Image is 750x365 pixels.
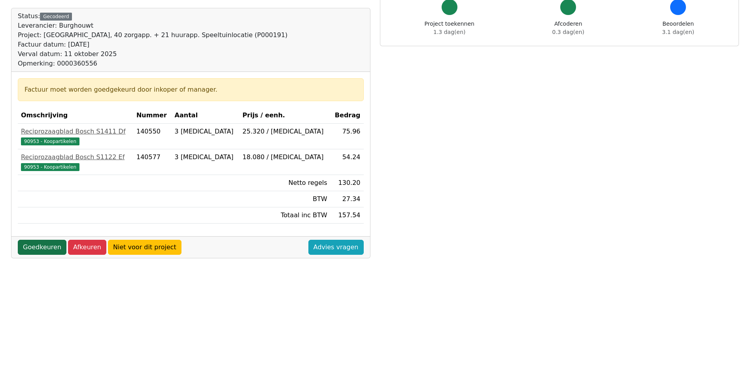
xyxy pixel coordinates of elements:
[331,175,364,191] td: 130.20
[662,29,694,35] span: 3.1 dag(en)
[242,152,327,162] div: 18.080 / [MEDICAL_DATA]
[40,13,72,21] div: Gecodeerd
[68,240,106,255] a: Afkeuren
[21,137,79,145] span: 90953 - Koopartikelen
[133,149,172,175] td: 140577
[21,152,130,162] div: Reciprozaagblad Bosch S1122 Ef
[331,107,364,124] th: Bedrag
[18,11,287,68] div: Status:
[662,20,694,36] div: Beoordelen
[18,30,287,40] div: Project: [GEOGRAPHIC_DATA], 40 zorgapp. + 21 huurapp. Speeltuinlocatie (P000191)
[21,127,130,136] div: Reciprozaagblad Bosch S1411 Df
[331,124,364,149] td: 75.96
[242,127,327,136] div: 25.320 / [MEDICAL_DATA]
[172,107,240,124] th: Aantal
[133,107,172,124] th: Nummer
[239,175,330,191] td: Netto regels
[175,152,236,162] div: 3 [MEDICAL_DATA]
[18,40,287,49] div: Factuur datum: [DATE]
[18,59,287,68] div: Opmerking: 0000360556
[552,29,584,35] span: 0.3 dag(en)
[239,191,330,207] td: BTW
[18,240,66,255] a: Goedkeuren
[331,207,364,224] td: 157.54
[239,207,330,224] td: Totaal inc BTW
[18,49,287,59] div: Verval datum: 11 oktober 2025
[433,29,465,35] span: 1.3 dag(en)
[21,163,79,171] span: 90953 - Koopartikelen
[21,127,130,146] a: Reciprozaagblad Bosch S1411 Df90953 - Koopartikelen
[133,124,172,149] td: 140550
[308,240,364,255] a: Advies vragen
[25,85,357,94] div: Factuur moet worden goedgekeurd door inkoper of manager.
[425,20,474,36] div: Project toekennen
[239,107,330,124] th: Prijs / eenh.
[18,107,133,124] th: Omschrijving
[175,127,236,136] div: 3 [MEDICAL_DATA]
[108,240,181,255] a: Niet voor dit project
[552,20,584,36] div: Afcoderen
[21,152,130,171] a: Reciprozaagblad Bosch S1122 Ef90953 - Koopartikelen
[331,191,364,207] td: 27.34
[331,149,364,175] td: 54.24
[18,21,287,30] div: Leverancier: Burghouwt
